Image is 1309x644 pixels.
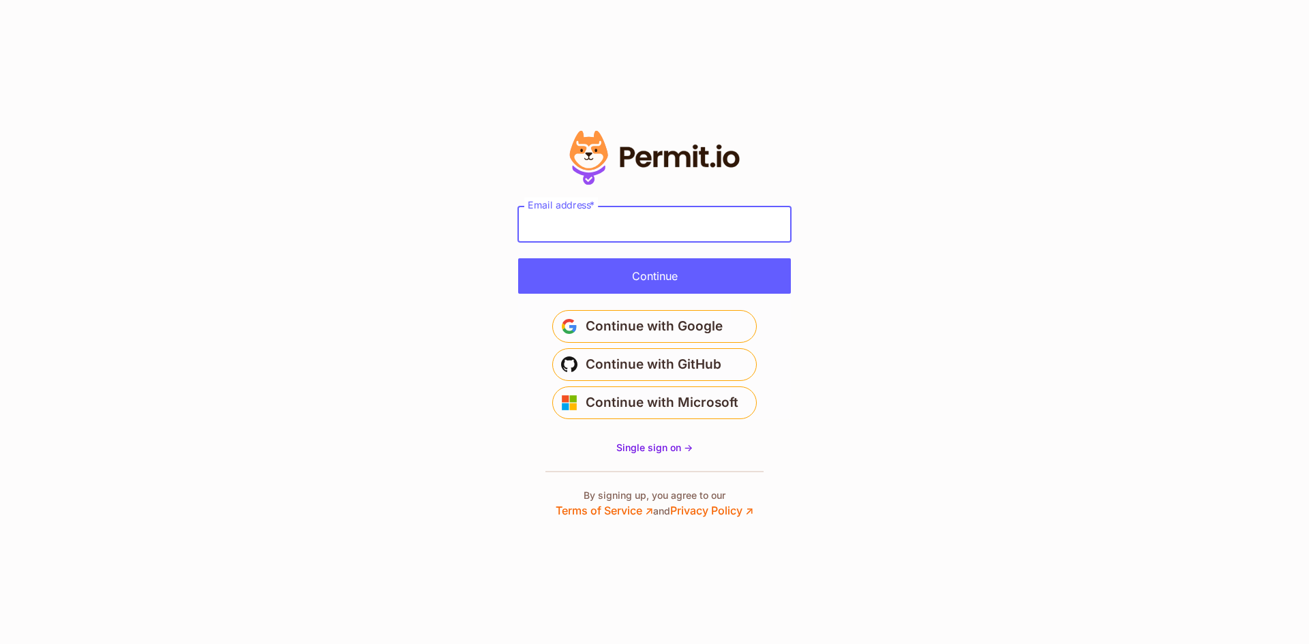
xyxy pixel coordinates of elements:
[552,348,757,381] button: Continue with GitHub
[616,442,693,453] span: Single sign on ->
[616,441,693,455] a: Single sign on ->
[518,258,791,294] button: Continue
[556,504,653,517] a: Terms of Service ↗
[524,197,598,213] label: Email address
[552,310,757,343] button: Continue with Google
[556,489,753,519] p: By signing up, you agree to our and
[586,316,723,337] span: Continue with Google
[670,504,753,517] a: Privacy Policy ↗
[586,354,721,375] span: Continue with GitHub
[586,392,738,414] span: Continue with Microsoft
[552,386,757,419] button: Continue with Microsoft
